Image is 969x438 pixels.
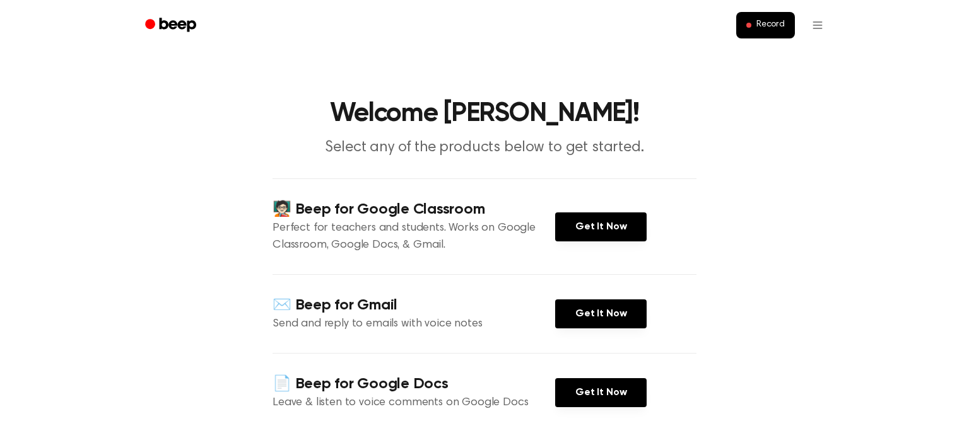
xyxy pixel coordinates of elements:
a: Get It Now [555,299,647,328]
h1: Welcome [PERSON_NAME]! [161,101,807,127]
p: Select any of the products below to get started. [242,137,727,158]
p: Perfect for teachers and students. Works on Google Classroom, Google Docs, & Gmail. [273,220,555,254]
h4: 🧑🏻‍🏫 Beep for Google Classroom [273,199,555,220]
button: Record [736,12,795,38]
span: Record [756,20,785,31]
h4: ✉️ Beep for Gmail [273,295,555,316]
p: Send and reply to emails with voice notes [273,316,555,333]
button: Open menu [802,10,833,40]
p: Leave & listen to voice comments on Google Docs [273,395,555,412]
a: Beep [136,13,208,38]
a: Get It Now [555,378,647,407]
a: Get It Now [555,212,647,241]
h4: 📄 Beep for Google Docs [273,374,555,395]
